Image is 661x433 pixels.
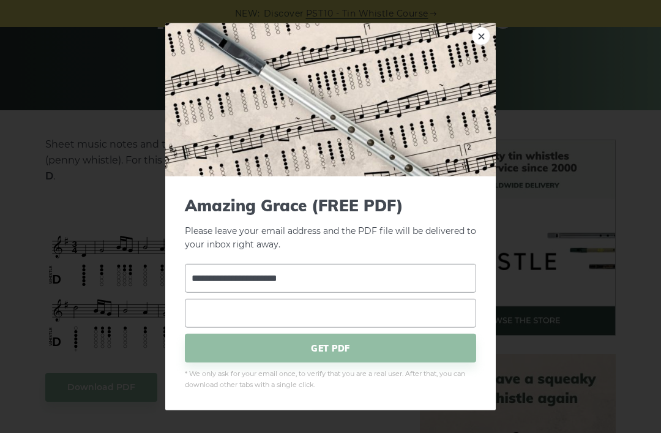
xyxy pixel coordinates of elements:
[185,369,476,391] span: * We only ask for your email once, to verify that you are a real user. After that, you can downlo...
[185,334,476,363] span: GET PDF
[165,23,496,176] img: Tin Whistle Tab Preview
[185,195,476,252] p: Please leave your email address and the PDF file will be delivered to your inbox right away.
[472,26,490,45] a: ×
[185,195,476,214] span: Amazing Grace (FREE PDF)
